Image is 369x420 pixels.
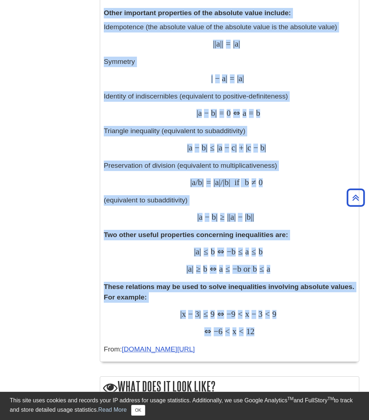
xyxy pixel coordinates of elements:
span: | [190,178,192,187]
span: ≤ [208,143,215,152]
span: − [222,143,229,152]
span: | [229,212,231,222]
span: b [246,212,251,222]
span: − [203,212,209,222]
span: ≥ [194,264,201,274]
span: | [217,143,219,152]
span: b [201,264,208,274]
span: a [220,74,226,83]
span: c [229,143,235,152]
span: b [245,178,249,187]
span: − [249,309,256,319]
span: | [223,178,224,187]
span: b [258,143,264,152]
span: b [237,264,241,274]
span: 9 [270,309,277,319]
span: b [209,108,215,118]
span: a [199,212,203,222]
span: | [216,212,218,222]
strong: Other important properties of the absolute value include: [104,9,291,17]
span: = [223,39,231,48]
span: b [209,212,216,222]
span: − [202,108,209,118]
span: b [253,264,257,274]
span: ≤ [257,264,264,274]
span: < [235,309,243,319]
span: − [236,212,243,222]
span: b [199,143,206,152]
span: i [235,178,237,187]
span: x [243,309,249,319]
span: | [199,309,201,319]
span: x [182,309,186,319]
a: [DOMAIN_NAME][URL] [122,345,195,353]
span: − [211,327,218,336]
span: r [248,264,251,274]
span: | [202,178,204,187]
span: | [213,39,215,48]
span: < [236,327,244,336]
span: a [192,178,196,187]
span: ≤ [223,264,230,274]
span: 9 [231,309,236,319]
span: − [251,143,258,152]
span: | [251,212,253,222]
span: < [223,327,230,336]
span: < [262,309,270,319]
span: | [197,212,199,222]
span: | [213,178,215,187]
span: | [229,178,231,187]
span: − [186,309,193,319]
span: | [234,212,236,222]
span: ⇔ [231,108,240,118]
span: | [211,74,213,83]
span: o [244,264,248,274]
span: | [235,143,237,152]
span: − [224,247,231,256]
h2: What does it look like? [100,377,359,397]
div: This site uses cookies and records your IP address for usage statistics. Additionally, we use Goo... [10,396,359,416]
span: | [180,309,182,319]
span: 3 [256,309,263,319]
span: ≤ [236,247,243,256]
span: | [264,143,266,152]
span: | [194,247,196,256]
span: − [224,309,231,319]
span: a [240,108,246,118]
span: a [264,264,270,274]
span: = [217,108,224,118]
span: a [215,178,219,187]
span: = [246,108,254,118]
span: 3 [193,309,199,319]
span: − [230,264,237,274]
span: | [246,143,248,152]
span: b [231,247,236,256]
span: / [221,178,223,187]
span: ⇔ [204,327,211,336]
span: | [237,74,239,83]
span: b [198,178,202,187]
span: | [215,39,217,48]
span: ⇔ [215,247,224,256]
span: b [254,108,261,118]
span: 0 [224,108,231,118]
span: | [222,39,223,48]
span: ≤ [249,247,256,256]
span: x [230,327,237,336]
span: | [233,39,235,48]
button: Close [131,405,145,416]
p: From: [104,344,355,355]
span: c [248,143,251,152]
span: / [196,178,198,187]
span: | [219,178,221,187]
a: Back to Top [344,193,367,202]
span: | [215,108,217,118]
span: b [208,247,215,256]
span: ≤ [201,309,208,319]
strong: Two other useful properties concerning inequalities are: [104,231,288,239]
span: a [239,74,242,83]
span: | [187,143,189,152]
span: a [243,247,249,256]
span: ≤ [201,247,208,256]
span: ⇔ [215,309,224,319]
